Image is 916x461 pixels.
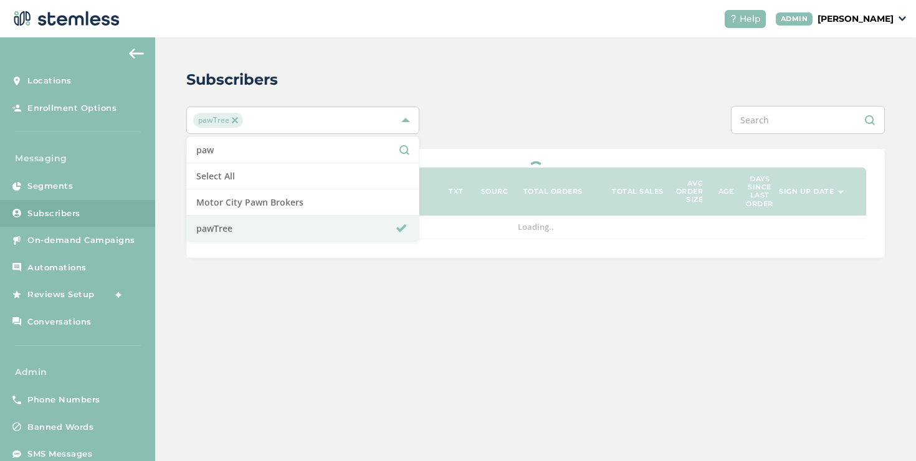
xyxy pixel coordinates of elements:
[899,16,906,21] img: icon_down-arrow-small-66adaf34.svg
[27,421,93,434] span: Banned Words
[232,117,238,123] img: icon-close-accent-8a337256.svg
[27,180,73,192] span: Segments
[27,448,92,460] span: SMS Messages
[27,75,72,87] span: Locations
[193,113,243,128] span: pawTree
[187,163,419,189] li: Select All
[730,15,737,22] img: icon-help-white-03924b79.svg
[186,69,278,91] h2: Subscribers
[10,6,120,31] img: logo-dark-0685b13c.svg
[818,12,894,26] p: [PERSON_NAME]
[776,12,813,26] div: ADMIN
[187,216,419,241] li: pawTree
[27,234,135,247] span: On-demand Campaigns
[27,207,80,220] span: Subscribers
[27,288,95,301] span: Reviews Setup
[740,12,761,26] span: Help
[854,401,916,461] iframe: Chat Widget
[104,282,129,307] img: glitter-stars-b7820f95.gif
[27,262,87,274] span: Automations
[27,394,100,406] span: Phone Numbers
[27,102,117,115] span: Enrollment Options
[196,143,409,156] input: Search
[129,49,144,59] img: icon-arrow-back-accent-c549486e.svg
[187,189,419,216] li: Motor City Pawn Brokers
[27,316,92,328] span: Conversations
[731,106,885,134] input: Search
